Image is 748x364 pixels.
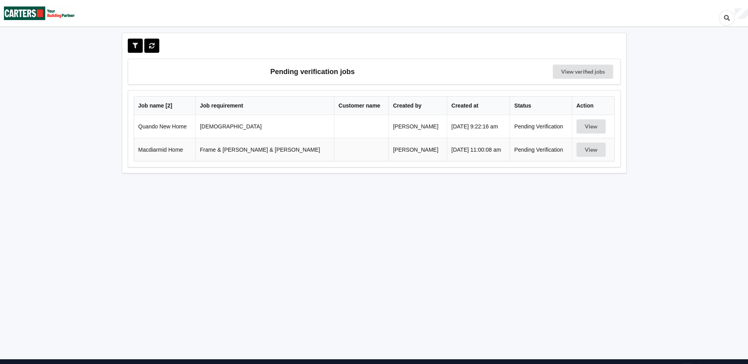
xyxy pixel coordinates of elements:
td: Quando New Home [134,115,195,138]
td: [PERSON_NAME] [388,115,447,138]
td: [DATE] 11:00:08 am [447,138,510,161]
button: View [576,119,606,134]
th: Action [572,97,614,115]
h3: Pending verification jobs [134,65,492,79]
th: Created by [388,97,447,115]
th: Status [509,97,571,115]
a: View [576,147,607,153]
td: [DATE] 9:22:16 am [447,115,510,138]
a: View [576,123,607,130]
th: Created at [447,97,510,115]
a: View verified jobs [553,65,613,79]
td: [PERSON_NAME] [388,138,447,161]
td: Frame & [PERSON_NAME] & [PERSON_NAME] [195,138,334,161]
td: [DEMOGRAPHIC_DATA] [195,115,334,138]
th: Job requirement [195,97,334,115]
button: View [576,143,606,157]
td: Pending Verification [509,138,571,161]
div: User Profile [735,8,748,19]
img: Carters [4,0,75,26]
th: Job name [ 2 ] [134,97,195,115]
td: Macdiarmid Home [134,138,195,161]
th: Customer name [334,97,388,115]
td: Pending Verification [509,115,571,138]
